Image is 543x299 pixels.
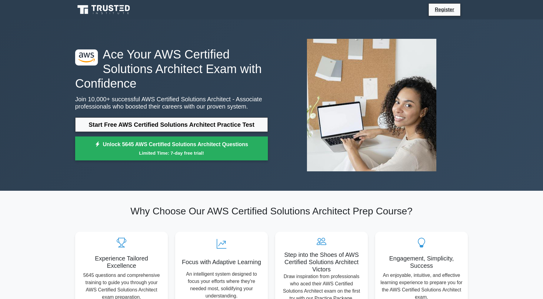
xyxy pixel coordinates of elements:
[380,255,463,269] h5: Engagement, Simplicity, Success
[80,255,163,269] h5: Experience Tailored Excellence
[75,117,268,132] a: Start Free AWS Certified Solutions Architect Practice Test
[180,258,263,266] h5: Focus with Adaptive Learning
[75,205,468,217] h2: Why Choose Our AWS Certified Solutions Architect Prep Course?
[280,251,363,273] h5: Step into the Shoes of AWS Certified Solutions Architect Victors
[75,47,268,91] h1: Ace Your AWS Certified Solutions Architect Exam with Confidence
[75,136,268,161] a: Unlock 5645 AWS Certified Solutions Architect QuestionsLimited Time: 7-day free trial!
[83,149,260,156] small: Limited Time: 7-day free trial!
[431,6,458,13] a: Register
[75,96,268,110] p: Join 10,000+ successful AWS Certified Solutions Architect - Associate professionals who boosted t...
